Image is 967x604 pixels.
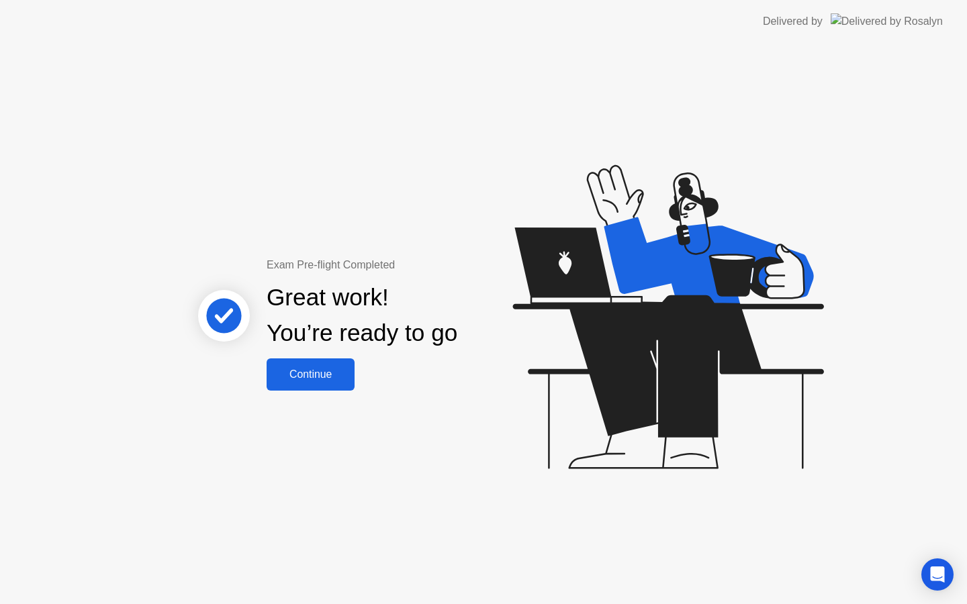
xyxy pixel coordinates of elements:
div: Continue [271,368,351,381]
div: Exam Pre-flight Completed [267,257,544,273]
div: Great work! You’re ready to go [267,280,457,351]
img: Delivered by Rosalyn [831,13,943,29]
button: Continue [267,358,355,391]
div: Open Intercom Messenger [921,558,954,591]
div: Delivered by [763,13,823,30]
